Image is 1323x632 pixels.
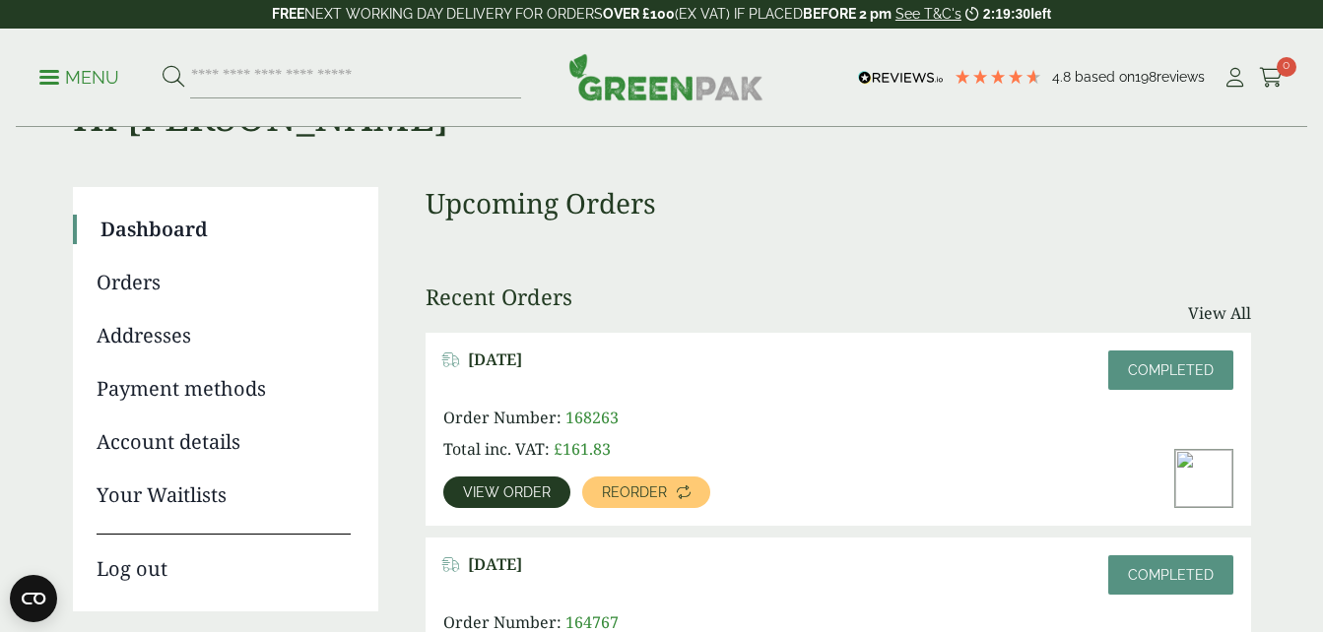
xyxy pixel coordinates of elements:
[554,438,562,460] span: £
[272,6,304,22] strong: FREE
[97,268,351,297] a: Orders
[39,66,119,90] p: Menu
[97,374,351,404] a: Payment methods
[1052,69,1075,85] span: 4.8
[983,6,1030,22] span: 2:19:30
[1128,362,1214,378] span: Completed
[73,30,1251,140] h1: Hi [PERSON_NAME]
[803,6,892,22] strong: BEFORE 2 pm
[463,485,551,499] span: View order
[97,480,351,510] a: Your Waitlists
[1277,57,1296,77] span: 0
[97,321,351,350] a: Addresses
[426,284,572,309] h3: Recent Orders
[426,187,1251,221] h3: Upcoming Orders
[1135,69,1157,85] span: 198
[1223,68,1247,88] i: My Account
[1157,69,1205,85] span: reviews
[443,476,570,508] a: View order
[858,71,944,85] img: REVIEWS.io
[1259,68,1284,88] i: Cart
[895,6,961,22] a: See T&C's
[568,53,763,100] img: GreenPak Supplies
[97,534,351,584] a: Log out
[443,438,550,460] span: Total inc. VAT:
[1175,450,1232,507] img: IMG_4529-300x200.jpg
[468,350,522,369] span: [DATE]
[954,68,1042,86] div: 4.79 Stars
[1259,63,1284,93] a: 0
[443,407,562,428] span: Order Number:
[582,476,710,508] a: Reorder
[100,215,351,244] a: Dashboard
[468,555,522,574] span: [DATE]
[1188,301,1251,325] a: View All
[10,575,57,622] button: Open CMP widget
[565,407,619,428] span: 168263
[554,438,611,460] bdi: 161.83
[602,485,667,499] span: Reorder
[603,6,675,22] strong: OVER £100
[1030,6,1051,22] span: left
[1128,567,1214,583] span: Completed
[97,427,351,457] a: Account details
[1075,69,1135,85] span: Based on
[39,66,119,86] a: Menu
